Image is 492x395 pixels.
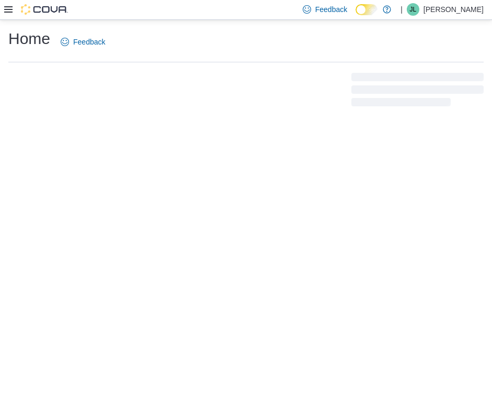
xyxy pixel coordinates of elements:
[424,3,484,16] p: [PERSON_NAME]
[21,4,68,15] img: Cova
[73,37,105,47] span: Feedback
[407,3,419,16] div: Jessi Loff
[8,28,50,49] h1: Home
[351,75,484,108] span: Loading
[410,3,417,16] span: JL
[401,3,403,16] p: |
[56,31,109,52] a: Feedback
[315,4,347,15] span: Feedback
[356,4,377,15] input: Dark Mode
